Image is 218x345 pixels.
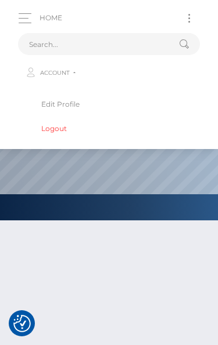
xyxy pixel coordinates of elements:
[13,315,31,332] button: Consent Preferences
[40,6,62,30] a: Home
[40,69,70,77] span: Account
[13,315,31,332] img: Revisit consent button
[18,33,179,55] input: Search...
[178,10,200,26] button: Toggle navigation
[27,118,191,139] a: Logout
[27,93,191,115] a: Edit Profile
